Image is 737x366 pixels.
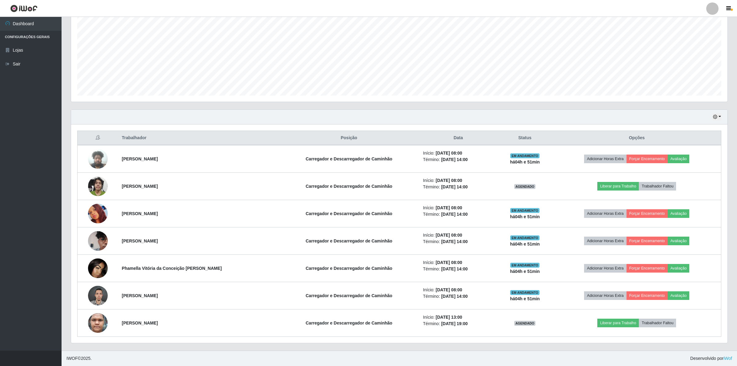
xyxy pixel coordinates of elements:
li: Término: [423,211,494,218]
strong: há 04 h e 51 min [510,269,540,274]
time: [DATE] 13:00 [436,315,462,320]
button: Forçar Encerramento [627,155,668,163]
strong: há 04 h e 51 min [510,296,540,301]
strong: [PERSON_NAME] [122,238,158,243]
li: Término: [423,266,494,272]
button: Liberar para Trabalho [597,319,639,327]
th: Data [419,131,497,145]
span: EM ANDAMENTO [510,263,539,268]
li: Início: [423,232,494,238]
time: [DATE] 08:00 [436,233,462,238]
li: Início: [423,259,494,266]
img: 1756600974118.jpeg [88,204,108,223]
button: Adicionar Horas Extra [584,291,626,300]
button: Avaliação [667,237,689,245]
strong: Carregador e Descarregador de Caminhão [306,266,392,271]
strong: [PERSON_NAME] [122,321,158,325]
li: Término: [423,321,494,327]
li: Início: [423,205,494,211]
button: Adicionar Horas Extra [584,237,626,245]
span: AGENDADO [514,321,536,326]
time: [DATE] 14:00 [441,157,468,162]
li: Término: [423,184,494,190]
span: AGENDADO [514,184,536,189]
strong: Phamella Vitória da Conceição [PERSON_NAME] [122,266,222,271]
button: Adicionar Horas Extra [584,264,626,273]
img: 1757951342814.jpeg [88,282,108,309]
li: Término: [423,293,494,300]
strong: Carregador e Descarregador de Caminhão [306,156,392,161]
button: Trabalhador Faltou [639,319,676,327]
button: Avaliação [667,264,689,273]
span: Desenvolvido por [690,355,732,362]
time: [DATE] 08:00 [436,205,462,210]
strong: Carregador e Descarregador de Caminhão [306,293,392,298]
th: Opções [553,131,721,145]
th: Status [497,131,553,145]
time: [DATE] 14:00 [441,266,468,271]
img: 1751749413305.jpeg [88,173,108,199]
th: Posição [279,131,419,145]
strong: [PERSON_NAME] [122,211,158,216]
img: 1746651422933.jpeg [88,228,108,254]
img: 1753220579080.jpeg [88,303,108,343]
button: Forçar Encerramento [627,209,668,218]
button: Trabalhador Faltou [639,182,676,191]
li: Início: [423,150,494,156]
time: [DATE] 19:00 [441,321,468,326]
time: [DATE] 08:00 [436,151,462,155]
button: Forçar Encerramento [627,237,668,245]
time: [DATE] 08:00 [436,178,462,183]
span: EM ANDAMENTO [510,235,539,240]
button: Forçar Encerramento [627,291,668,300]
img: CoreUI Logo [10,5,38,12]
strong: há 04 h e 51 min [510,242,540,246]
button: Avaliação [667,291,689,300]
img: 1748622275930.jpeg [88,146,108,172]
th: Trabalhador [118,131,279,145]
strong: Carregador e Descarregador de Caminhão [306,211,392,216]
li: Término: [423,156,494,163]
time: [DATE] 08:00 [436,287,462,292]
strong: [PERSON_NAME] [122,293,158,298]
time: [DATE] 14:00 [441,239,468,244]
li: Início: [423,287,494,293]
button: Adicionar Horas Extra [584,155,626,163]
time: [DATE] 14:00 [441,184,468,189]
a: iWof [723,356,732,361]
button: Avaliação [667,209,689,218]
strong: há 04 h e 51 min [510,159,540,164]
li: Término: [423,238,494,245]
strong: Carregador e Descarregador de Caminhão [306,238,392,243]
time: [DATE] 14:00 [441,294,468,299]
span: IWOF [66,356,78,361]
button: Avaliação [667,155,689,163]
time: [DATE] 14:00 [441,212,468,217]
button: Adicionar Horas Extra [584,209,626,218]
strong: Carregador e Descarregador de Caminhão [306,184,392,189]
li: Início: [423,177,494,184]
button: Forçar Encerramento [627,264,668,273]
img: 1749149252498.jpeg [88,258,108,278]
span: EM ANDAMENTO [510,290,539,295]
span: © 2025 . [66,355,92,362]
span: EM ANDAMENTO [510,153,539,158]
strong: [PERSON_NAME] [122,184,158,189]
li: Início: [423,314,494,321]
strong: há 04 h e 51 min [510,214,540,219]
time: [DATE] 08:00 [436,260,462,265]
strong: [PERSON_NAME] [122,156,158,161]
button: Liberar para Trabalho [597,182,639,191]
strong: Carregador e Descarregador de Caminhão [306,321,392,325]
span: EM ANDAMENTO [510,208,539,213]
